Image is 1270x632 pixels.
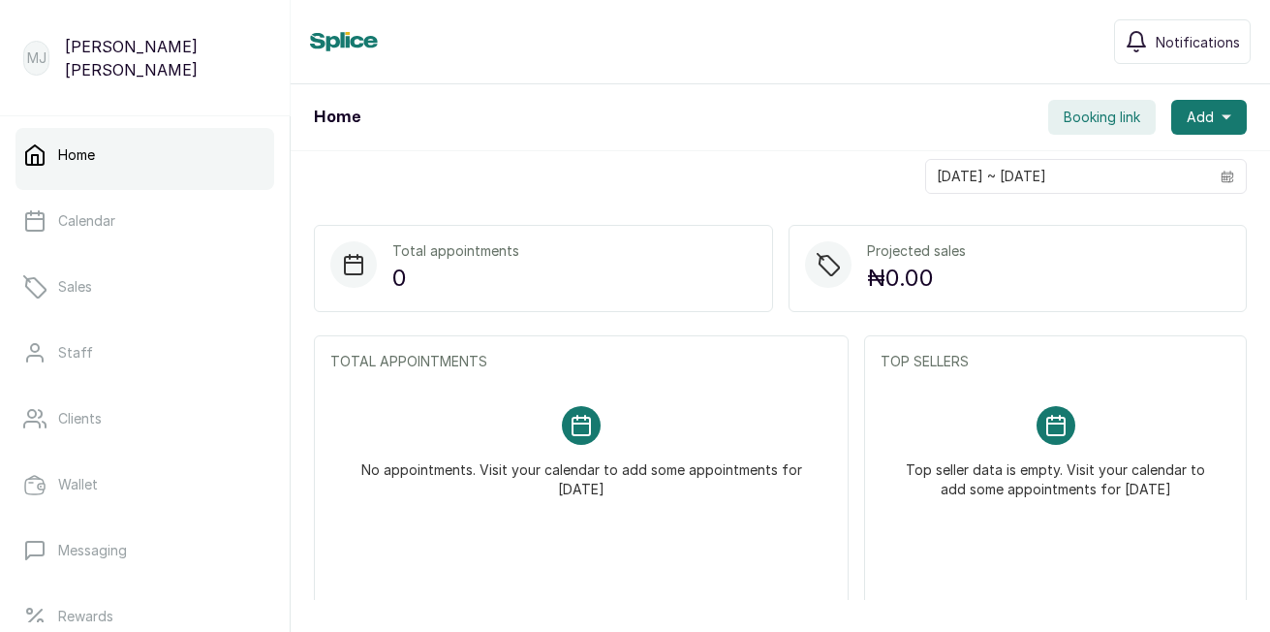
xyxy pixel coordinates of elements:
p: MJ [27,48,46,68]
input: Select date [926,160,1209,193]
span: Add [1187,108,1214,127]
p: Total appointments [392,241,519,261]
p: Clients [58,409,102,428]
a: Sales [15,260,274,314]
p: TOP SELLERS [881,352,1230,371]
span: Booking link [1064,108,1140,127]
p: Sales [58,277,92,297]
p: Rewards [58,607,113,626]
svg: calendar [1221,170,1234,183]
p: TOTAL APPOINTMENTS [330,352,832,371]
a: Staff [15,326,274,380]
span: Notifications [1156,32,1240,52]
p: Calendar [58,211,115,231]
button: Notifications [1114,19,1251,64]
button: Add [1171,100,1247,135]
p: 0 [392,261,519,296]
p: Wallet [58,475,98,494]
p: Messaging [58,541,127,560]
p: ₦0.00 [867,261,966,296]
p: Home [58,145,95,165]
a: Wallet [15,458,274,512]
a: Home [15,128,274,182]
a: Clients [15,392,274,446]
p: Top seller data is empty. Visit your calendar to add some appointments for [DATE] [904,445,1207,499]
p: [PERSON_NAME] [PERSON_NAME] [65,35,266,81]
h1: Home [314,106,360,129]
p: No appointments. Visit your calendar to add some appointments for [DATE] [354,445,809,499]
a: Messaging [15,523,274,578]
p: Staff [58,343,93,363]
a: Calendar [15,194,274,248]
button: Booking link [1048,100,1156,135]
p: Projected sales [867,241,966,261]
